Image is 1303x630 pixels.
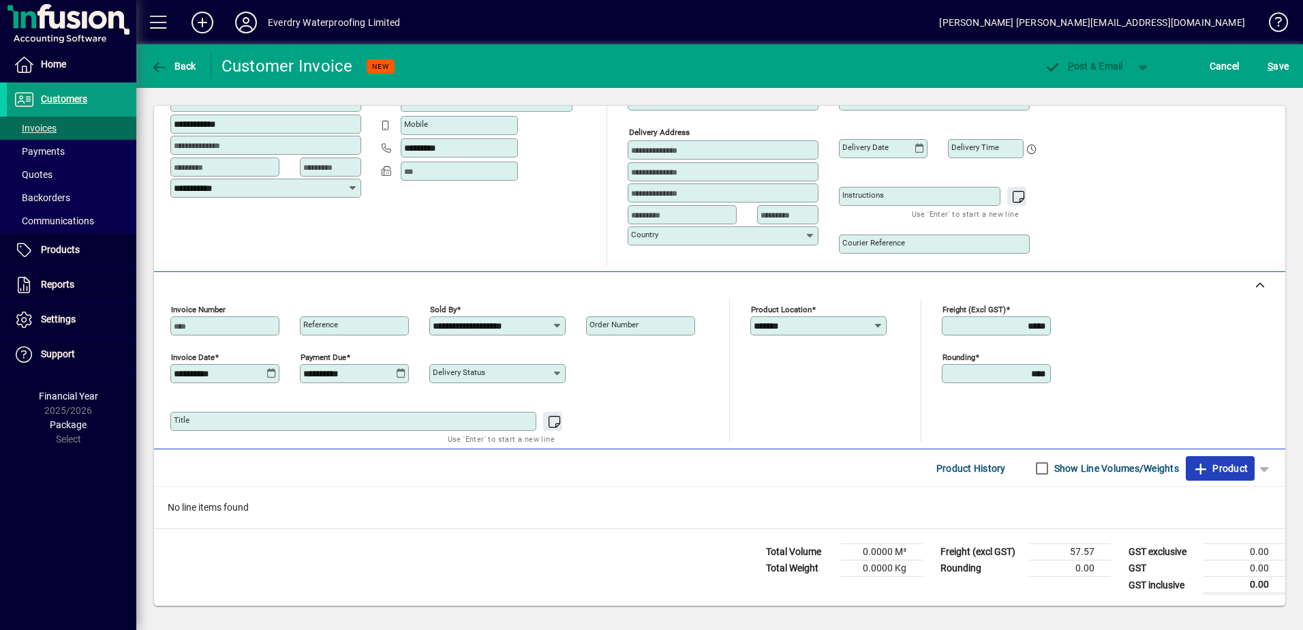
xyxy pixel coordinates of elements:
[841,544,923,560] td: 0.0000 M³
[1029,560,1111,577] td: 0.00
[842,190,884,200] mat-label: Instructions
[147,54,200,78] button: Back
[7,48,136,82] a: Home
[171,305,226,314] mat-label: Invoice number
[14,215,94,226] span: Communications
[221,55,353,77] div: Customer Invoice
[589,320,639,329] mat-label: Order number
[372,62,389,71] span: NEW
[1204,560,1285,577] td: 0.00
[14,169,52,180] span: Quotes
[934,560,1029,577] td: Rounding
[951,142,999,152] mat-label: Delivery time
[1259,3,1286,47] a: Knowledge Base
[41,279,74,290] span: Reports
[7,303,136,337] a: Settings
[14,192,70,203] span: Backorders
[842,142,889,152] mat-label: Delivery date
[1210,55,1240,77] span: Cancel
[301,352,346,362] mat-label: Payment due
[1264,54,1292,78] button: Save
[631,230,658,239] mat-label: Country
[1268,55,1289,77] span: ave
[136,54,211,78] app-page-header-button: Back
[41,244,80,255] span: Products
[41,59,66,70] span: Home
[912,206,1019,222] mat-hint: Use 'Enter' to start a new line
[7,337,136,372] a: Support
[41,314,76,325] span: Settings
[1122,544,1204,560] td: GST exclusive
[14,146,65,157] span: Payments
[1029,544,1111,560] td: 57.57
[151,61,196,72] span: Back
[1204,544,1285,560] td: 0.00
[942,352,975,362] mat-label: Rounding
[7,268,136,302] a: Reports
[7,140,136,163] a: Payments
[936,457,1006,479] span: Product History
[1044,61,1123,72] span: ost & Email
[430,305,457,314] mat-label: Sold by
[7,163,136,186] a: Quotes
[448,431,555,447] mat-hint: Use 'Enter' to start a new line
[1206,54,1243,78] button: Cancel
[759,560,841,577] td: Total Weight
[171,352,215,362] mat-label: Invoice date
[1052,462,1179,475] label: Show Line Volumes/Weights
[751,305,812,314] mat-label: Product location
[942,305,1006,314] mat-label: Freight (excl GST)
[841,560,923,577] td: 0.0000 Kg
[7,186,136,209] a: Backorders
[7,117,136,140] a: Invoices
[842,238,905,247] mat-label: Courier Reference
[433,367,485,377] mat-label: Delivery status
[1122,560,1204,577] td: GST
[268,12,400,33] div: Everdry Waterproofing Limited
[1037,54,1130,78] button: Post & Email
[931,456,1011,481] button: Product History
[14,123,57,134] span: Invoices
[1268,61,1273,72] span: S
[181,10,224,35] button: Add
[939,12,1245,33] div: [PERSON_NAME] [PERSON_NAME][EMAIL_ADDRESS][DOMAIN_NAME]
[7,233,136,267] a: Products
[759,544,841,560] td: Total Volume
[934,544,1029,560] td: Freight (excl GST)
[39,391,98,402] span: Financial Year
[404,119,428,129] mat-label: Mobile
[224,10,268,35] button: Profile
[50,419,87,430] span: Package
[1193,457,1248,479] span: Product
[154,487,1285,528] div: No line items found
[7,209,136,232] a: Communications
[41,93,87,104] span: Customers
[1204,577,1285,594] td: 0.00
[41,348,75,359] span: Support
[303,320,338,329] mat-label: Reference
[1068,61,1074,72] span: P
[174,415,189,425] mat-label: Title
[1122,577,1204,594] td: GST inclusive
[1186,456,1255,481] button: Product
